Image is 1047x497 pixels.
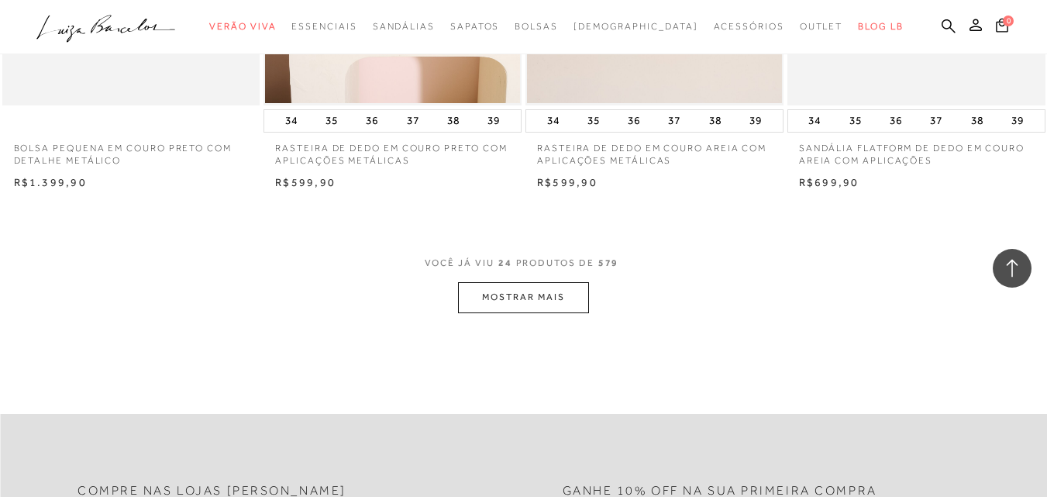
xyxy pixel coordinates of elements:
[373,12,435,41] a: categoryNavScreenReaderText
[1003,16,1014,26] span: 0
[1007,110,1028,132] button: 39
[925,110,947,132] button: 37
[402,110,424,132] button: 37
[291,12,356,41] a: categoryNavScreenReaderText
[281,110,302,132] button: 34
[425,257,623,268] span: VOCÊ JÁ VIU PRODUTOS DE
[845,110,866,132] button: 35
[209,21,276,32] span: Verão Viva
[799,176,859,188] span: R$699,90
[704,110,726,132] button: 38
[515,21,558,32] span: Bolsas
[583,110,604,132] button: 35
[542,110,564,132] button: 34
[858,12,903,41] a: BLOG LB
[443,110,464,132] button: 38
[573,21,698,32] span: [DEMOGRAPHIC_DATA]
[515,12,558,41] a: categoryNavScreenReaderText
[663,110,685,132] button: 37
[373,21,435,32] span: Sandálias
[598,257,619,268] span: 579
[275,176,336,188] span: R$599,90
[745,110,766,132] button: 39
[483,110,505,132] button: 39
[14,176,87,188] span: R$1.399,90
[858,21,903,32] span: BLOG LB
[450,21,499,32] span: Sapatos
[2,133,260,168] a: BOLSA PEQUENA EM COURO PRETO COM DETALHE METÁLICO
[885,110,907,132] button: 36
[458,282,588,312] button: MOSTRAR MAIS
[537,176,598,188] span: R$599,90
[714,21,784,32] span: Acessórios
[573,12,698,41] a: noSubCategoriesText
[800,21,843,32] span: Outlet
[498,257,512,268] span: 24
[991,17,1013,38] button: 0
[787,133,1045,168] a: SANDÁLIA FLATFORM DE DEDO EM COURO AREIA COM APLICAÇÕES
[804,110,825,132] button: 34
[800,12,843,41] a: categoryNavScreenReaderText
[623,110,645,132] button: 36
[263,133,522,168] a: RASTEIRA DE DEDO EM COURO PRETO COM APLICAÇÕES METÁLICAS
[291,21,356,32] span: Essenciais
[209,12,276,41] a: categoryNavScreenReaderText
[450,12,499,41] a: categoryNavScreenReaderText
[714,12,784,41] a: categoryNavScreenReaderText
[361,110,383,132] button: 36
[966,110,988,132] button: 38
[525,133,784,168] a: RASTEIRA DE DEDO EM COURO AREIA COM APLICAÇÕES METÁLICAS
[321,110,343,132] button: 35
